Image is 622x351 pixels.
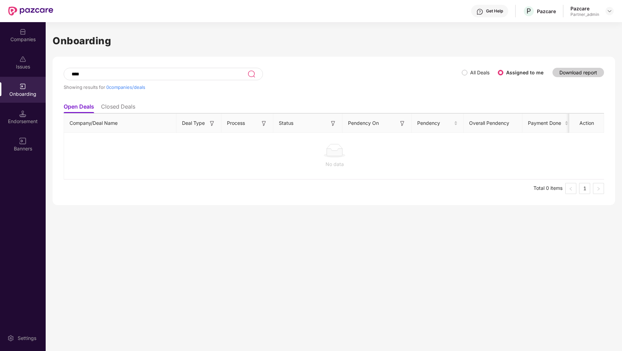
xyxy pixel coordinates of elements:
[19,28,26,35] img: svg+xml;base64,PHN2ZyBpZD0iQ29tcGFuaWVzIiB4bWxucz0iaHR0cDovL3d3dy53My5vcmcvMjAwMC9zdmciIHdpZHRoPS...
[522,114,574,133] th: Payment Done
[596,187,601,191] span: right
[64,103,94,113] li: Open Deals
[70,160,600,168] div: No data
[470,70,490,75] label: All Deals
[569,187,573,191] span: left
[506,70,543,75] label: Assigned to me
[348,119,379,127] span: Pendency On
[8,7,53,16] img: New Pazcare Logo
[279,119,293,127] span: Status
[101,103,135,113] li: Closed Deals
[247,70,255,78] img: svg+xml;base64,PHN2ZyB3aWR0aD0iMjQiIGhlaWdodD0iMjUiIHZpZXdCb3g9IjAgMCAyNCAyNSIgZmlsbD0ibm9uZSIgeG...
[182,119,205,127] span: Deal Type
[106,84,145,90] span: 0 companies/deals
[552,68,604,77] button: Download report
[570,12,599,17] div: Partner_admin
[16,335,38,342] div: Settings
[399,120,406,127] img: svg+xml;base64,PHN2ZyB3aWR0aD0iMTYiIGhlaWdodD0iMTYiIHZpZXdCb3g9IjAgMCAxNiAxNiIgZmlsbD0ibm9uZSIgeG...
[464,114,522,133] th: Overall Pendency
[53,33,615,48] h1: Onboarding
[570,5,599,12] div: Pazcare
[569,114,604,133] th: Action
[527,7,531,15] span: P
[579,183,590,194] a: 1
[533,183,562,194] li: Total 0 items
[209,120,216,127] img: svg+xml;base64,PHN2ZyB3aWR0aD0iMTYiIGhlaWdodD0iMTYiIHZpZXdCb3g9IjAgMCAxNiAxNiIgZmlsbD0ibm9uZSIgeG...
[412,114,464,133] th: Pendency
[260,120,267,127] img: svg+xml;base64,PHN2ZyB3aWR0aD0iMTYiIGhlaWdodD0iMTYiIHZpZXdCb3g9IjAgMCAxNiAxNiIgZmlsbD0ibm9uZSIgeG...
[607,8,612,14] img: svg+xml;base64,PHN2ZyBpZD0iRHJvcGRvd24tMzJ4MzIiIHhtbG5zPSJodHRwOi8vd3d3LnczLm9yZy8yMDAwL3N2ZyIgd2...
[227,119,245,127] span: Process
[64,84,462,90] div: Showing results for
[593,183,604,194] button: right
[579,183,590,194] li: 1
[593,183,604,194] li: Next Page
[19,56,26,63] img: svg+xml;base64,PHN2ZyBpZD0iSXNzdWVzX2Rpc2FibGVkIiB4bWxucz0iaHR0cDovL3d3dy53My5vcmcvMjAwMC9zdmciIH...
[565,183,576,194] button: left
[330,120,337,127] img: svg+xml;base64,PHN2ZyB3aWR0aD0iMTYiIGhlaWdodD0iMTYiIHZpZXdCb3g9IjAgMCAxNiAxNiIgZmlsbD0ibm9uZSIgeG...
[528,119,563,127] span: Payment Done
[64,114,176,133] th: Company/Deal Name
[7,335,14,342] img: svg+xml;base64,PHN2ZyBpZD0iU2V0dGluZy0yMHgyMCIgeG1sbnM9Imh0dHA6Ly93d3cudzMub3JnLzIwMDAvc3ZnIiB3aW...
[19,110,26,117] img: svg+xml;base64,PHN2ZyB3aWR0aD0iMTQuNSIgaGVpZ2h0PSIxNC41IiB2aWV3Qm94PSIwIDAgMTYgMTYiIGZpbGw9Im5vbm...
[476,8,483,15] img: svg+xml;base64,PHN2ZyBpZD0iSGVscC0zMngzMiIgeG1sbnM9Imh0dHA6Ly93d3cudzMub3JnLzIwMDAvc3ZnIiB3aWR0aD...
[19,83,26,90] img: svg+xml;base64,PHN2ZyB3aWR0aD0iMjAiIGhlaWdodD0iMjAiIHZpZXdCb3g9IjAgMCAyMCAyMCIgZmlsbD0ibm9uZSIgeG...
[417,119,452,127] span: Pendency
[19,138,26,145] img: svg+xml;base64,PHN2ZyB3aWR0aD0iMTYiIGhlaWdodD0iMTYiIHZpZXdCb3g9IjAgMCAxNiAxNiIgZmlsbD0ibm9uZSIgeG...
[565,183,576,194] li: Previous Page
[537,8,556,15] div: Pazcare
[486,8,503,14] div: Get Help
